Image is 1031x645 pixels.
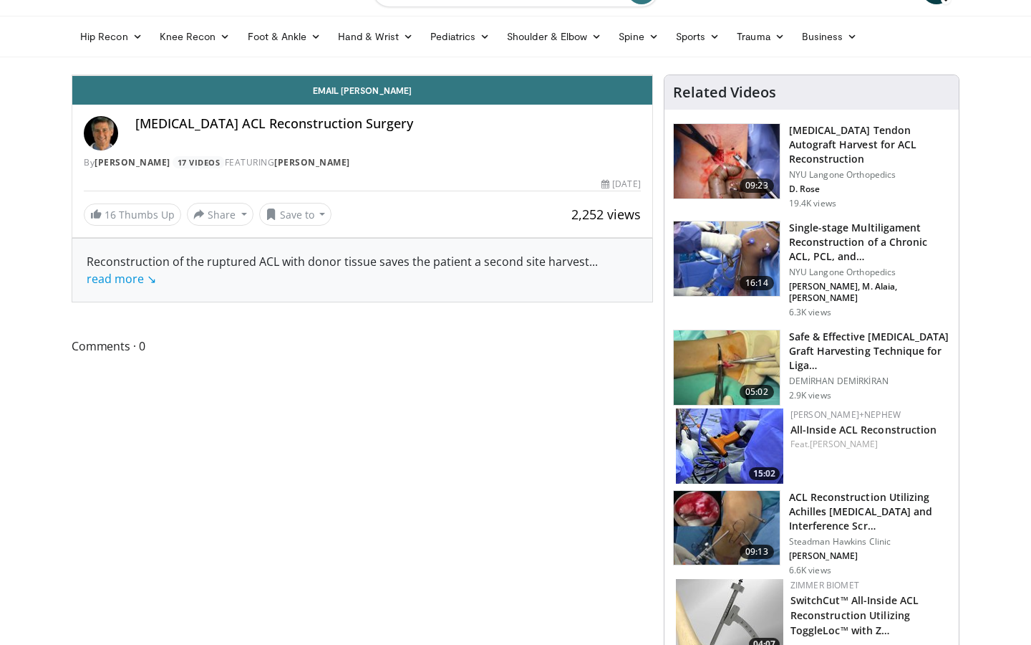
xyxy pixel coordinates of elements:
[789,169,950,181] p: NYU Langone Orthopedics
[601,178,640,191] div: [DATE]
[72,22,151,51] a: Hip Recon
[789,390,831,401] p: 2.9K views
[790,408,901,421] a: [PERSON_NAME]+Nephew
[72,75,652,76] video-js: Video Player
[789,307,831,318] p: 6.3K views
[789,330,950,373] h3: Safe & Effective [MEDICAL_DATA] Graft Harvesting Technique for Liga…
[676,408,783,484] img: c09da5de-e449-42b0-bb97-1e95dd318894.150x105_q85_crop-smart_upscale.jpg
[135,116,641,132] h4: [MEDICAL_DATA] ACL Reconstruction Surgery
[789,281,950,304] p: [PERSON_NAME], M. Alaia, [PERSON_NAME]
[740,545,774,559] span: 09:13
[87,271,156,287] a: read more ↘
[610,22,667,51] a: Spine
[789,536,950,548] p: Steadman Hawkins Clinic
[667,22,729,51] a: Sports
[84,204,181,226] a: 16 Thumbs Up
[790,438,947,451] div: Feat.
[151,22,239,51] a: Knee Recon
[571,206,641,223] span: 2,252 views
[84,156,641,169] div: By FEATURING
[790,423,937,436] a: All-Inside ACL Reconstruction
[674,124,780,199] img: 66815087-d692-4d42-9e66-911891f535c0.jpg.150x105_q85_crop-smart_upscale.jpg
[673,490,950,576] a: 09:13 ACL Reconstruction Utilizing Achilles [MEDICAL_DATA] and Interference Scr… Steadman Hawkins...
[728,22,793,51] a: Trauma
[673,123,950,209] a: 09:23 [MEDICAL_DATA] Tendon Autograft Harvest for ACL Reconstruction NYU Langone Orthopedics D. R...
[789,198,836,209] p: 19.4K views
[740,385,774,399] span: 05:02
[789,376,950,387] p: DEMİRHAN DEMİRKİRAN
[498,22,610,51] a: Shoulder & Elbow
[789,221,950,264] h3: Single-stage Multiligament Reconstruction of a Chronic ACL, PCL, and…
[790,593,919,637] a: SwitchCut™ All-Inside ACL Reconstruction Utilizing ToggleLoc™ with Z…
[173,156,225,168] a: 17 Videos
[810,438,878,450] a: [PERSON_NAME]
[274,156,350,168] a: [PERSON_NAME]
[789,550,950,562] p: [PERSON_NAME]
[793,22,866,51] a: Business
[676,408,783,484] a: 15:02
[674,221,780,296] img: ad0bd3d9-2ac2-4b25-9c44-384141dd66f6.jpg.150x105_q85_crop-smart_upscale.jpg
[674,330,780,405] img: 4c88353a-2dad-41d0-8843-3777994170dc.150x105_q85_crop-smart_upscale.jpg
[740,276,774,290] span: 16:14
[789,565,831,576] p: 6.6K views
[87,253,638,287] div: Reconstruction of the ruptured ACL with donor tissue saves the patient a second site harvest
[329,22,422,51] a: Hand & Wrist
[789,267,950,278] p: NYU Langone Orthopedics
[72,337,653,355] span: Comments 0
[422,22,498,51] a: Pediatrics
[105,208,116,221] span: 16
[259,203,332,226] button: Save to
[673,330,950,406] a: 05:02 Safe & Effective [MEDICAL_DATA] Graft Harvesting Technique for Liga… DEMİRHAN DEMİRKİRAN 2....
[187,203,253,226] button: Share
[674,491,780,565] img: 109398_3.png.150x105_q85_crop-smart_upscale.jpg
[84,116,118,150] img: Avatar
[789,183,950,195] p: D. Rose
[72,76,652,105] a: Email [PERSON_NAME]
[740,178,774,193] span: 09:23
[239,22,330,51] a: Foot & Ankle
[95,156,170,168] a: [PERSON_NAME]
[789,123,950,166] h3: [MEDICAL_DATA] Tendon Autograft Harvest for ACL Reconstruction
[673,221,950,318] a: 16:14 Single-stage Multiligament Reconstruction of a Chronic ACL, PCL, and… NYU Langone Orthopedi...
[673,84,776,101] h4: Related Videos
[789,490,950,533] h3: ACL Reconstruction Utilizing Achilles [MEDICAL_DATA] and Interference Scr…
[790,579,859,591] a: Zimmer Biomet
[749,467,780,480] span: 15:02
